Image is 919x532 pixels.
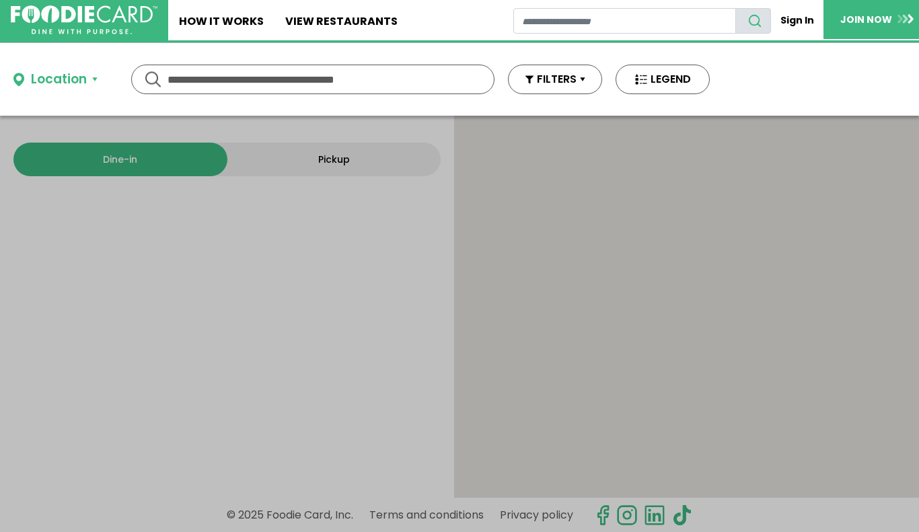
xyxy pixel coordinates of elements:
div: Location [31,70,87,89]
button: FILTERS [508,65,602,94]
input: restaurant search [513,8,736,34]
a: Sign In [771,8,823,33]
button: LEGEND [616,65,710,94]
button: search [735,8,771,34]
button: Location [13,70,98,89]
img: FoodieCard; Eat, Drink, Save, Donate [11,5,157,35]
